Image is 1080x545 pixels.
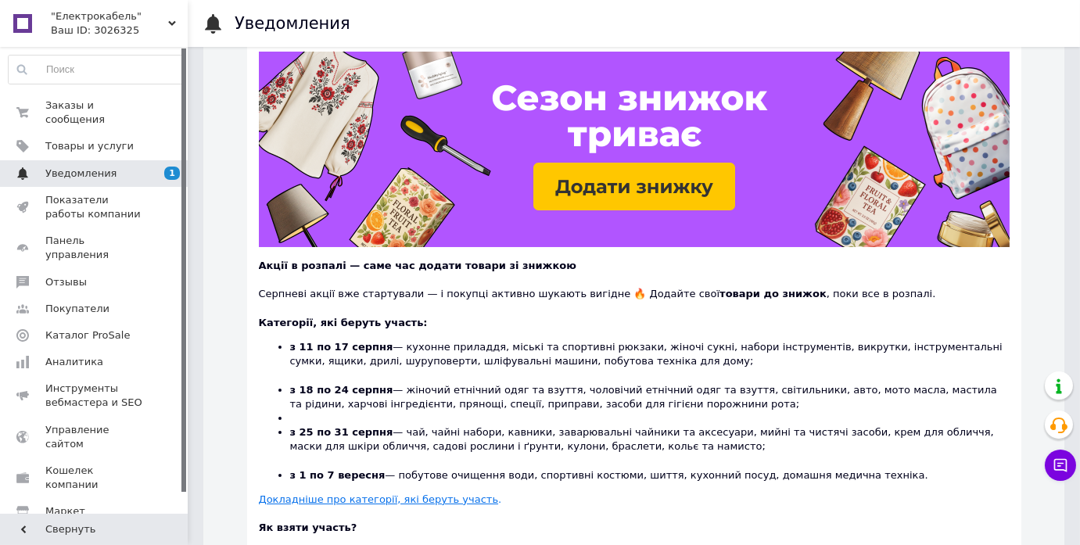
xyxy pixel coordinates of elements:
b: Категорії, які беруть участь: [259,317,428,328]
b: Як взяти участь? [259,522,357,533]
b: з 11 по 17 серпня [290,341,393,353]
span: Показатели работы компании [45,193,145,221]
span: "Електрокабель" [51,9,168,23]
li: — жіночий етнічний одяг та взуття, чоловічий етнічний одяг та взуття, світильники, авто, мото мас... [290,383,1010,411]
span: 1 [164,167,180,180]
input: Поиск [9,56,184,84]
span: Товары и услуги [45,139,134,153]
span: Покупатели [45,302,109,316]
u: Докладніше про категорії, які беруть участь [259,493,499,505]
span: Заказы и сообщения [45,99,145,127]
li: — кухонне приладдя, міські та спортивні рюкзаки, жіночі сукні, набори інструментів, викрутки, інс... [290,340,1010,383]
span: Кошелек компании [45,464,145,492]
span: Аналитика [45,355,103,369]
b: з 1 по 7 вересня [290,469,386,481]
span: Маркет [45,504,85,518]
span: Панель управления [45,234,145,262]
li: — чай, чайні набори, кавники, заварювальні чайники та аксесуари, мийні та чистячі засоби, крем дл... [290,425,1010,468]
b: Акції в розпалі — саме час додати товари зі знижкою [259,260,576,271]
span: Уведомления [45,167,117,181]
span: Управление сайтом [45,423,145,451]
li: — побутове очищення води, спортивні костюми, шиття, кухонний посуд, домашня медична техніка. [290,468,1010,482]
div: Серпневі акції вже стартували — і покупці активно шукають вигідне 🔥 Додайте свої , поки все в роз... [259,273,1010,301]
span: Инструменты вебмастера и SEO [45,382,145,410]
b: з 25 по 31 серпня [290,426,393,438]
b: товари до знижок [719,288,827,299]
span: Отзывы [45,275,87,289]
div: Ваш ID: 3026325 [51,23,188,38]
span: Каталог ProSale [45,328,130,342]
a: Докладніше про категорії, які беруть участь. [259,493,502,505]
b: з 18 по 24 серпня [290,384,393,396]
button: Чат с покупателем [1045,450,1076,481]
h1: Уведомления [235,14,350,33]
